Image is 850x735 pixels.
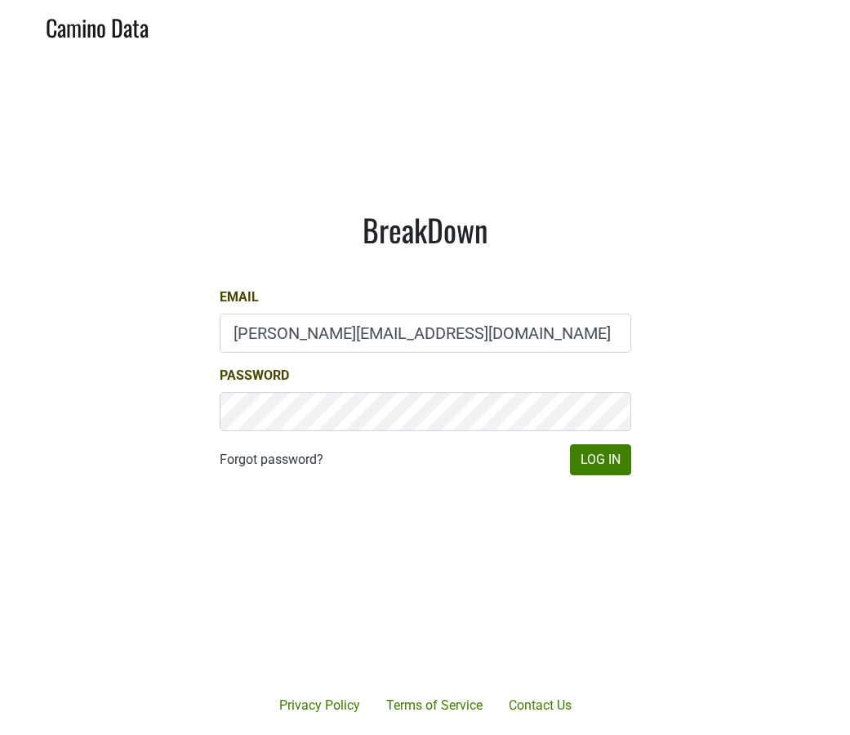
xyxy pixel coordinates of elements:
[220,212,631,248] h1: BreakDown
[266,689,373,722] a: Privacy Policy
[220,450,323,470] a: Forgot password?
[220,287,259,307] label: Email
[496,689,585,722] a: Contact Us
[373,689,496,722] a: Terms of Service
[46,7,149,45] a: Camino Data
[570,444,631,475] button: Log In
[220,366,289,385] label: Password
